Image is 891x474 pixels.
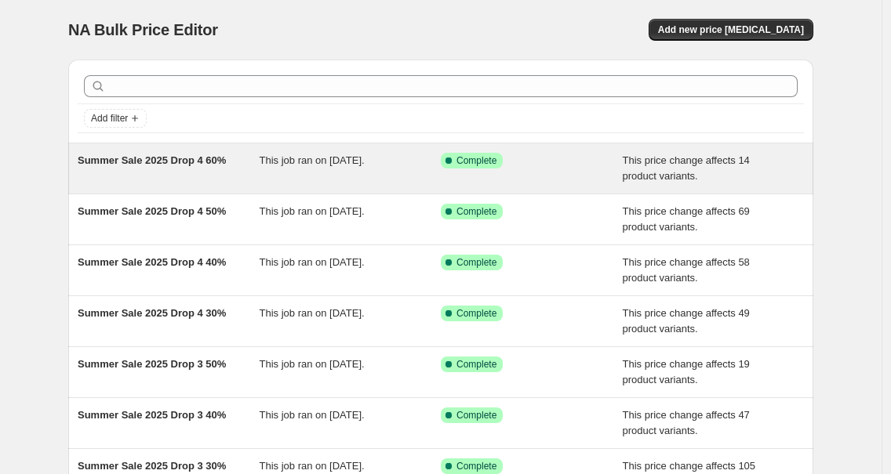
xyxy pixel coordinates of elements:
[623,154,750,182] span: This price change affects 14 product variants.
[260,205,365,217] span: This job ran on [DATE].
[78,256,226,268] span: Summer Sale 2025 Drop 4 40%
[68,21,218,38] span: NA Bulk Price Editor
[78,460,226,472] span: Summer Sale 2025 Drop 3 30%
[78,307,226,319] span: Summer Sale 2025 Drop 4 30%
[456,205,496,218] span: Complete
[623,205,750,233] span: This price change affects 69 product variants.
[260,154,365,166] span: This job ran on [DATE].
[260,409,365,421] span: This job ran on [DATE].
[623,256,750,284] span: This price change affects 58 product variants.
[623,409,750,436] span: This price change affects 47 product variants.
[78,358,226,370] span: Summer Sale 2025 Drop 3 50%
[78,154,226,166] span: Summer Sale 2025 Drop 4 60%
[456,154,496,167] span: Complete
[260,256,365,268] span: This job ran on [DATE].
[623,307,750,335] span: This price change affects 49 product variants.
[456,460,496,472] span: Complete
[456,358,496,371] span: Complete
[623,358,750,385] span: This price change affects 19 product variants.
[456,307,496,320] span: Complete
[84,109,147,128] button: Add filter
[260,358,365,370] span: This job ran on [DATE].
[456,256,496,269] span: Complete
[456,409,496,422] span: Complete
[649,19,813,41] button: Add new price [MEDICAL_DATA]
[78,409,226,421] span: Summer Sale 2025 Drop 3 40%
[260,460,365,472] span: This job ran on [DATE].
[78,205,226,217] span: Summer Sale 2025 Drop 4 50%
[260,307,365,319] span: This job ran on [DATE].
[658,24,804,36] span: Add new price [MEDICAL_DATA]
[91,112,128,125] span: Add filter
